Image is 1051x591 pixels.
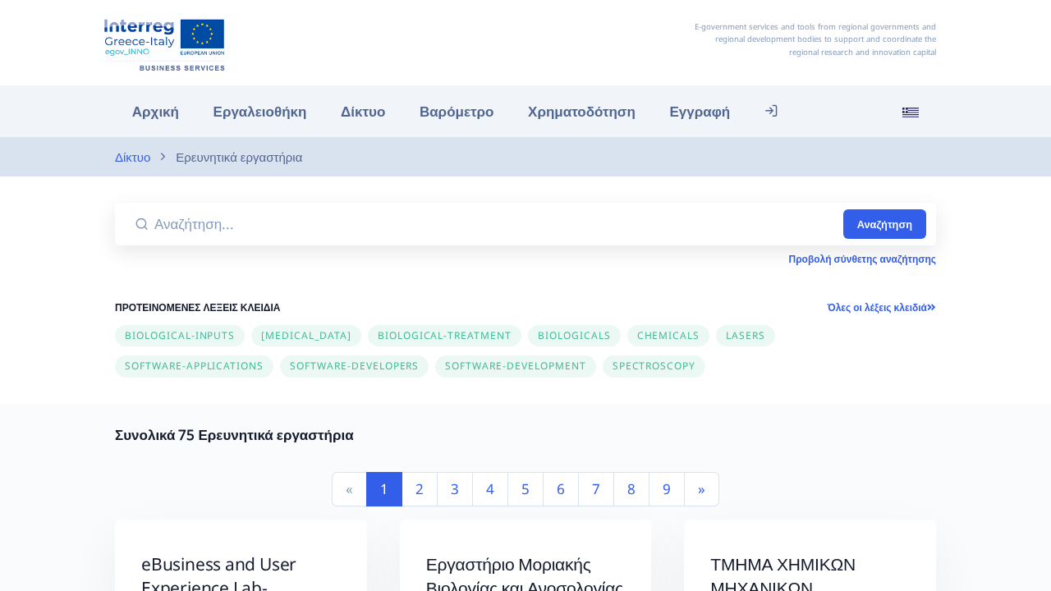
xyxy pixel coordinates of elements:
a: Όλες οι λέξεις κλειδιά [828,300,936,314]
a: 4 [472,472,508,506]
button: Αναζήτηση [843,209,926,240]
a: [MEDICAL_DATA] [251,324,367,343]
span: biological-treatment [378,328,512,342]
a: Δίκτυο [115,147,150,167]
input: Αναζήτηση... [151,203,841,246]
a: biological-treatment [368,324,528,343]
a: Εργαλειοθήκη [196,94,324,129]
span: chemicals [637,328,700,342]
a: biological-inputs [115,324,251,343]
span: software-development [445,359,585,373]
img: el_flag.svg [902,104,919,121]
li: Ερευνητικά εργαστήρια [150,147,302,167]
a: lasers [716,324,782,343]
span: lasers [726,328,765,342]
a: chemicals [627,324,717,343]
span: spectroscopy [613,359,696,373]
a: 8 [613,472,649,506]
a: 1 [366,472,402,506]
a: Αρχική [115,94,196,129]
img: Αρχική [99,12,230,73]
a: Βαρόμετρο [402,94,511,129]
span: » [698,479,705,498]
a: 5 [507,472,544,506]
span: biological-inputs [125,328,235,342]
a: Δίκτυο [324,94,402,129]
a: Προβολή σύνθετης αναζήτησης [788,252,936,266]
a: software-development [435,355,602,373]
a: 2 [402,472,438,506]
a: Εγγραφή [653,94,747,129]
a: 6 [543,472,579,506]
a: software-developers [280,355,435,373]
strong: Συνολικά 75 Ερευνητικά εργαστήρια [115,425,354,444]
a: biologicals [528,324,627,343]
a: software-applications [115,355,280,373]
a: 9 [649,472,685,506]
span: [MEDICAL_DATA] [261,328,351,342]
span: biologicals [538,328,611,342]
a: 7 [578,472,614,506]
h6: ΠΡΟΤΕΙΝΟΜΕΝΕΣ ΛΕΞΕΙΣ ΚΛΕΙΔΙΑ [115,300,509,316]
a: spectroscopy [603,355,713,373]
span: software-developers [290,359,419,373]
a: 3 [437,472,473,506]
span: software-applications [125,359,264,373]
a: Χρηματοδότηση [511,94,652,129]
